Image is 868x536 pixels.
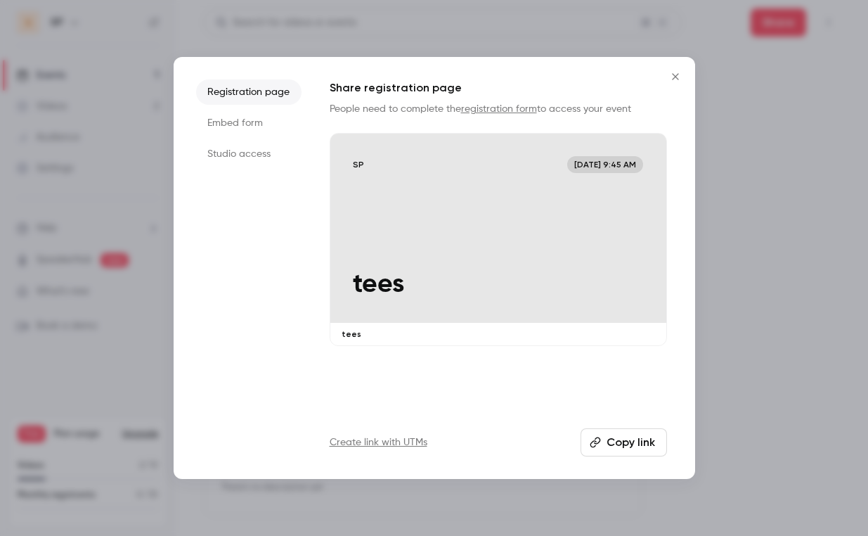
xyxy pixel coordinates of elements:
[567,156,644,173] span: [DATE] 9:45 AM
[196,141,302,167] li: Studio access
[330,133,667,346] a: SP[DATE] 9:45 AMteestees
[330,435,427,449] a: Create link with UTMs
[353,269,644,300] p: tees
[196,110,302,136] li: Embed form
[353,159,364,170] p: SP
[330,79,667,96] h1: Share registration page
[196,79,302,105] li: Registration page
[330,102,667,116] p: People need to complete the to access your event
[461,104,537,114] a: registration form
[581,428,667,457] button: Copy link
[661,63,689,91] button: Close
[342,328,655,340] p: tees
